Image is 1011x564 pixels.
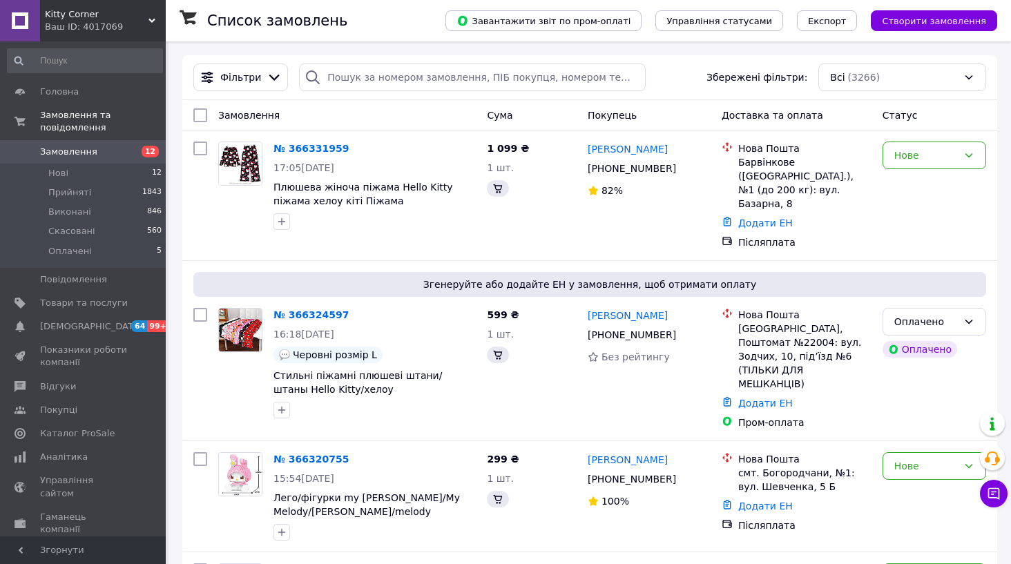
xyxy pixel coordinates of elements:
[299,64,645,91] input: Пошук за номером замовлення, ПІБ покупця, номером телефону, Email, номером накладної
[273,370,442,409] a: Стильні піжамні плюшеві штани/штаны Hello Kitty/хелоу [PERSON_NAME]
[487,454,519,465] span: 299 ₴
[655,10,783,31] button: Управління статусами
[279,349,290,360] img: :speech_balloon:
[40,344,128,369] span: Показники роботи компанії
[273,329,334,340] span: 16:18[DATE]
[219,142,262,185] img: Фото товару
[588,309,668,322] a: [PERSON_NAME]
[738,308,872,322] div: Нова Пошта
[45,8,148,21] span: Kitty Corner
[40,297,128,309] span: Товари та послуги
[871,10,997,31] button: Створити замовлення
[273,492,460,545] a: Лего/фігурки my [PERSON_NAME]/My Melody/[PERSON_NAME]/melody конструктор/іграшка з коробкой my [P...
[666,16,772,26] span: Управління статусами
[40,451,88,463] span: Аналітика
[157,245,162,257] span: 5
[220,70,261,84] span: Фільтри
[40,109,166,134] span: Замовлення та повідомлення
[48,225,95,237] span: Скасовані
[131,320,147,332] span: 64
[487,143,529,154] span: 1 099 ₴
[487,473,514,484] span: 1 шт.
[601,351,670,362] span: Без рейтингу
[894,458,958,474] div: Нове
[738,322,872,391] div: [GEOGRAPHIC_DATA], Поштомат №22004: вул. Зодчих, 10, під’їзд №6 (ТІЛЬКИ ДЛЯ МЕШКАНЦІВ)
[218,110,280,121] span: Замовлення
[152,167,162,179] span: 12
[882,16,986,26] span: Створити замовлення
[980,480,1008,507] button: Чат з покупцем
[738,452,872,466] div: Нова Пошта
[883,341,957,358] div: Оплачено
[147,206,162,218] span: 846
[218,308,262,352] a: Фото товару
[218,452,262,496] a: Фото товару
[738,416,872,429] div: Пром-оплата
[142,146,159,157] span: 12
[48,167,68,179] span: Нові
[273,162,334,173] span: 17:05[DATE]
[588,110,637,121] span: Покупець
[848,72,880,83] span: (3266)
[883,110,918,121] span: Статус
[273,143,349,154] a: № 366331959
[40,273,107,286] span: Повідомлення
[487,309,519,320] span: 599 ₴
[585,159,679,178] div: [PHONE_NUMBER]
[588,453,668,467] a: [PERSON_NAME]
[808,16,847,26] span: Експорт
[40,320,142,333] span: [DEMOGRAPHIC_DATA]
[293,349,377,360] span: Черовні розмір L
[45,21,166,33] div: Ваш ID: 4017069
[797,10,858,31] button: Експорт
[830,70,845,84] span: Всі
[722,110,823,121] span: Доставка та оплата
[445,10,642,31] button: Завантажити звіт по пром-оплаті
[894,148,958,163] div: Нове
[7,48,163,73] input: Пошук
[199,278,981,291] span: Згенеруйте або додайте ЕН у замовлення, щоб отримати оплату
[601,185,623,196] span: 82%
[273,309,349,320] a: № 366324597
[142,186,162,199] span: 1843
[585,469,679,489] div: [PHONE_NUMBER]
[40,146,97,158] span: Замовлення
[273,182,453,234] a: Плюшева жіноча піжама Hello Kitty піжама хелоу кіті Піжама [PERSON_NAME] дитяча з Hello [PERSON_N...
[456,14,630,27] span: Завантажити звіт по пром-оплаті
[894,314,958,329] div: Оплачено
[738,142,872,155] div: Нова Пошта
[207,12,347,29] h1: Список замовлень
[738,466,872,494] div: смт. Богородчани, №1: вул. Шевченка, 5 Б
[218,142,262,186] a: Фото товару
[706,70,807,84] span: Збережені фільтри:
[585,325,679,344] div: [PHONE_NUMBER]
[147,225,162,237] span: 560
[40,474,128,499] span: Управління сайтом
[40,404,77,416] span: Покупці
[48,245,92,257] span: Оплачені
[219,453,262,496] img: Фото товару
[738,398,793,409] a: Додати ЕН
[738,155,872,211] div: Барвінкове ([GEOGRAPHIC_DATA].), №1 (до 200 кг): вул. Базарна, 8
[601,496,629,507] span: 100%
[40,511,128,536] span: Гаманець компанії
[588,142,668,156] a: [PERSON_NAME]
[738,217,793,228] a: Додати ЕН
[738,518,872,532] div: Післяплата
[738,235,872,249] div: Післяплата
[487,162,514,173] span: 1 шт.
[40,86,79,98] span: Головна
[147,320,170,332] span: 99+
[48,186,91,199] span: Прийняті
[219,309,262,351] img: Фото товару
[273,454,349,465] a: № 366320755
[857,14,997,26] a: Створити замовлення
[40,427,115,440] span: Каталог ProSale
[487,110,512,121] span: Cума
[48,206,91,218] span: Виконані
[738,500,793,512] a: Додати ЕН
[40,380,76,393] span: Відгуки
